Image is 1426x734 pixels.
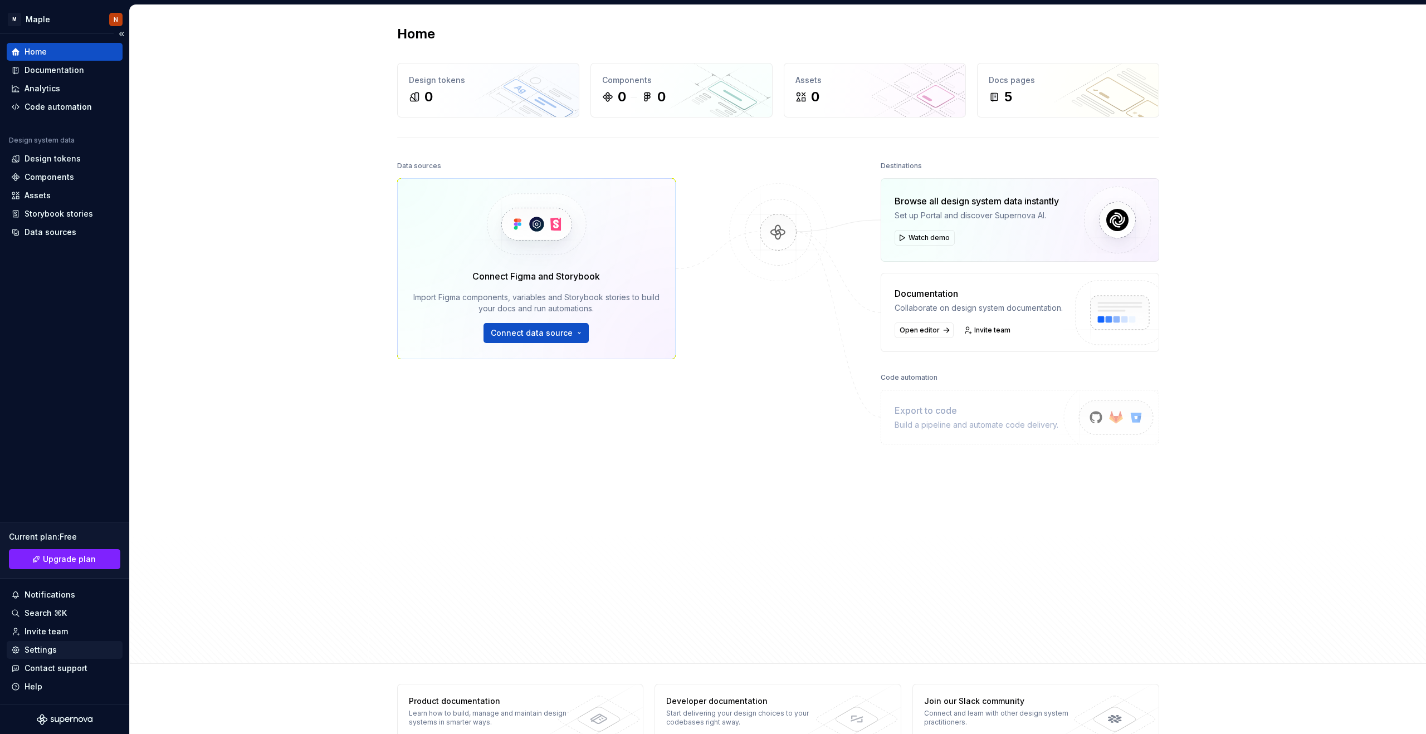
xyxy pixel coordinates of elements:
div: Components [602,75,761,86]
div: Documentation [895,287,1063,300]
a: Open editor [895,322,954,338]
div: M [8,13,21,26]
a: Docs pages5 [977,63,1159,118]
a: Design tokens [7,150,123,168]
div: Storybook stories [25,208,93,219]
a: Upgrade plan [9,549,120,569]
div: Import Figma components, variables and Storybook stories to build your docs and run automations. [413,292,660,314]
div: Connect and learn with other design system practitioners. [924,709,1086,727]
h2: Home [397,25,435,43]
a: Invite team [7,623,123,640]
div: 0 [424,88,433,106]
span: Upgrade plan [43,554,96,565]
div: N [114,15,118,24]
div: Assets [25,190,51,201]
div: Analytics [25,83,60,94]
a: Analytics [7,80,123,97]
div: Export to code [895,404,1058,417]
div: Connect Figma and Storybook [472,270,600,283]
a: Components00 [590,63,773,118]
span: Open editor [900,326,940,335]
div: Documentation [25,65,84,76]
div: Assets [795,75,954,86]
button: Watch demo [895,230,955,246]
button: Notifications [7,586,123,604]
div: Docs pages [989,75,1147,86]
span: Invite team [974,326,1010,335]
div: Design system data [9,136,75,145]
a: Assets0 [784,63,966,118]
a: Components [7,168,123,186]
a: Code automation [7,98,123,116]
div: 0 [618,88,626,106]
span: Watch demo [909,233,950,242]
div: Join our Slack community [924,696,1086,707]
div: Start delivering your design choices to your codebases right away. [666,709,828,727]
div: Code automation [25,101,92,112]
div: Destinations [881,158,922,174]
div: 0 [657,88,666,106]
a: Home [7,43,123,61]
button: Search ⌘K [7,604,123,622]
div: Help [25,681,42,692]
div: Build a pipeline and automate code delivery. [895,419,1058,430]
button: Contact support [7,659,123,677]
a: Settings [7,641,123,659]
div: Contact support [25,663,87,674]
a: Invite team [960,322,1015,338]
div: Developer documentation [666,696,828,707]
div: Home [25,46,47,57]
div: Product documentation [409,696,571,707]
a: Assets [7,187,123,204]
div: Browse all design system data instantly [895,194,1059,208]
div: Notifications [25,589,75,600]
div: Data sources [25,227,76,238]
div: 0 [811,88,819,106]
div: Search ⌘K [25,608,67,619]
div: Components [25,172,74,183]
div: 5 [1004,88,1012,106]
span: Connect data source [491,327,573,339]
div: Data sources [397,158,441,174]
button: Help [7,678,123,696]
a: Storybook stories [7,205,123,223]
div: Settings [25,644,57,655]
a: Documentation [7,61,123,79]
div: Maple [26,14,50,25]
svg: Supernova Logo [37,714,92,725]
div: Collaborate on design system documentation. [895,302,1063,314]
button: Collapse sidebar [114,26,129,42]
div: Current plan : Free [9,531,120,542]
div: Design tokens [25,153,81,164]
a: Data sources [7,223,123,241]
button: Connect data source [484,323,589,343]
div: Learn how to build, manage and maintain design systems in smarter ways. [409,709,571,727]
a: Design tokens0 [397,63,579,118]
div: Code automation [881,370,937,385]
div: Set up Portal and discover Supernova AI. [895,210,1059,221]
div: Design tokens [409,75,568,86]
div: Invite team [25,626,68,637]
button: MMapleN [2,7,127,31]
